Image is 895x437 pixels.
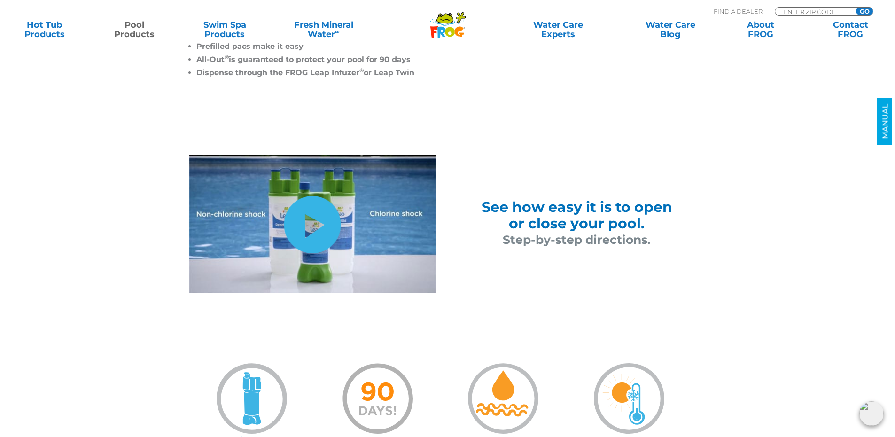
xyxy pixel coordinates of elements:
[503,233,651,247] span: Step-by-step directions.
[782,8,846,16] input: Zip Code Form
[816,20,886,39] a: ContactFROG
[217,363,287,434] img: icon-wakeup-container
[856,8,873,15] input: GO
[280,20,367,39] a: Fresh MineralWater∞
[714,7,763,16] p: Find A Dealer
[876,98,895,145] a: MANUAL
[100,20,170,39] a: PoolProducts
[9,20,79,39] a: Hot TubProducts
[468,363,538,434] img: icon-preventative
[190,20,260,39] a: Swim SpaProducts
[335,28,340,35] sup: ∞
[196,40,417,53] li: Prefilled pacs make it easy
[359,67,364,74] sup: ®
[635,20,705,39] a: Water CareBlog
[594,363,664,434] img: icon-spring-fall-v2
[196,53,417,66] li: All-Out is guaranteed to protect your pool for 90 days
[225,54,229,61] sup: ®
[482,198,672,216] span: See how easy it is to open
[859,401,884,426] img: openIcon
[189,155,436,293] img: leap-wake-up-hibernate-video-still-v2
[342,363,413,434] img: icon-90-days-orange
[501,20,615,39] a: Water CareExperts
[725,20,795,39] a: AboutFROG
[509,215,645,232] span: or close your pool.
[196,66,417,79] li: Dispense through the FROG Leap Infuzer or Leap Twin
